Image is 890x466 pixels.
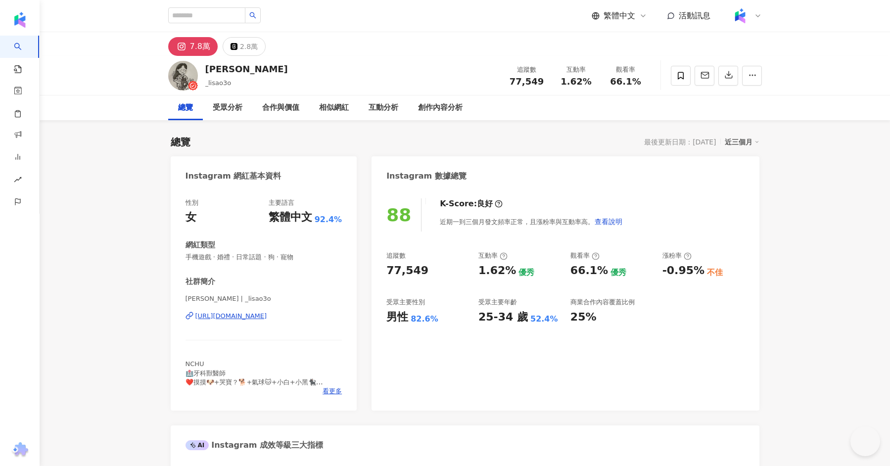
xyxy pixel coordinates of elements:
[440,198,503,209] div: K-Score :
[508,65,546,75] div: 追蹤數
[679,11,710,20] span: 活動訊息
[570,310,597,325] div: 25%
[12,12,28,28] img: logo icon
[662,263,704,279] div: -0.95%
[240,40,258,53] div: 2.8萬
[186,277,215,287] div: 社群簡介
[205,79,232,87] span: _lisao3o
[386,298,425,307] div: 受眾主要性別
[14,170,22,192] span: rise
[168,37,218,56] button: 7.8萬
[315,214,342,225] span: 92.4%
[319,102,349,114] div: 相似網紅
[386,263,428,279] div: 77,549
[186,240,215,250] div: 網紅類型
[570,298,635,307] div: 商業合作內容覆蓋比例
[269,198,294,207] div: 主要語言
[610,267,626,278] div: 優秀
[731,6,749,25] img: Kolr%20app%20icon%20%281%29.png
[186,253,342,262] span: 手機遊戲 · 婚禮 · 日常話題 · 狗 · 寵物
[269,210,312,225] div: 繁體中文
[411,314,438,325] div: 82.6%
[478,310,528,325] div: 25-34 歲
[518,267,534,278] div: 優秀
[530,314,558,325] div: 52.4%
[249,12,256,19] span: search
[570,251,600,260] div: 觀看率
[168,61,198,91] img: KOL Avatar
[369,102,398,114] div: 互動分析
[186,312,342,321] a: [URL][DOMAIN_NAME]
[186,171,281,182] div: Instagram 網紅基本資料
[195,312,267,321] div: [URL][DOMAIN_NAME]
[478,251,508,260] div: 互動率
[850,426,880,456] iframe: Help Scout Beacon - Open
[213,102,242,114] div: 受眾分析
[386,310,408,325] div: 男性
[570,263,608,279] div: 66.1%
[595,218,622,226] span: 查看說明
[604,10,635,21] span: 繁體中文
[262,102,299,114] div: 合作與價值
[186,440,209,450] div: AI
[178,102,193,114] div: 總覽
[725,136,759,148] div: 近三個月
[186,210,196,225] div: 女
[418,102,463,114] div: 創作內容分析
[186,440,323,451] div: Instagram 成效等級三大指標
[190,40,210,53] div: 7.8萬
[223,37,266,56] button: 2.8萬
[477,198,493,209] div: 良好
[205,63,288,75] div: [PERSON_NAME]
[594,212,623,232] button: 查看說明
[10,442,30,458] img: chrome extension
[186,294,342,303] span: [PERSON_NAME] | _lisao3o
[510,76,544,87] span: 77,549
[323,387,342,396] span: 看更多
[478,298,517,307] div: 受眾主要年齡
[386,251,406,260] div: 追蹤數
[386,171,467,182] div: Instagram 數據總覽
[610,77,641,87] span: 66.1%
[478,263,516,279] div: 1.62%
[662,251,692,260] div: 漲粉率
[558,65,595,75] div: 互動率
[186,360,323,458] span: NCHU 🏥牙科獸醫師 ❤️摸摸🐶+哭寶？🐕+氣球🐱+小白+小黑🐈‍⬛ 🇹🇼露營｜潛水｜登山｜出國花錢 . #[PERSON_NAME]斯狗才是世界的[PERSON_NAME]！🐶 希望所有的生...
[186,198,198,207] div: 性別
[561,77,591,87] span: 1.62%
[14,36,34,74] a: search
[607,65,645,75] div: 觀看率
[171,135,190,149] div: 總覽
[440,212,623,232] div: 近期一到三個月發文頻率正常，且漲粉率與互動率高。
[707,267,723,278] div: 不佳
[644,138,716,146] div: 最後更新日期：[DATE]
[386,205,411,225] div: 88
